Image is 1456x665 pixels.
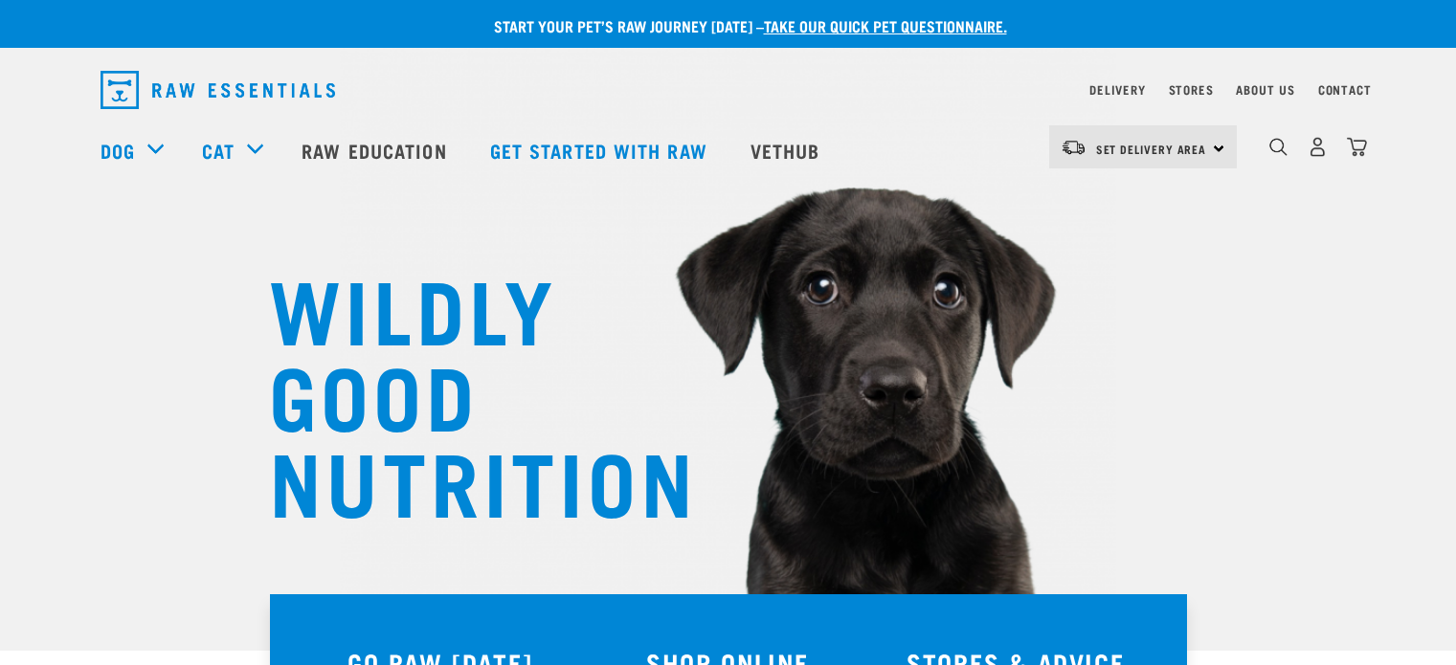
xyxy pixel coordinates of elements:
a: About Us [1236,86,1294,93]
a: Stores [1169,86,1214,93]
a: Get started with Raw [471,112,731,188]
img: van-moving.png [1061,139,1086,156]
a: Dog [101,136,135,165]
a: Raw Education [282,112,470,188]
a: Cat [202,136,235,165]
a: Delivery [1089,86,1145,93]
span: Set Delivery Area [1096,145,1207,152]
img: home-icon@2x.png [1347,137,1367,157]
img: home-icon-1@2x.png [1269,138,1288,156]
a: Contact [1318,86,1372,93]
h1: WILDLY GOOD NUTRITION [269,263,652,521]
img: Raw Essentials Logo [101,71,335,109]
img: user.png [1308,137,1328,157]
nav: dropdown navigation [85,63,1372,117]
a: take our quick pet questionnaire. [764,21,1007,30]
a: Vethub [731,112,844,188]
